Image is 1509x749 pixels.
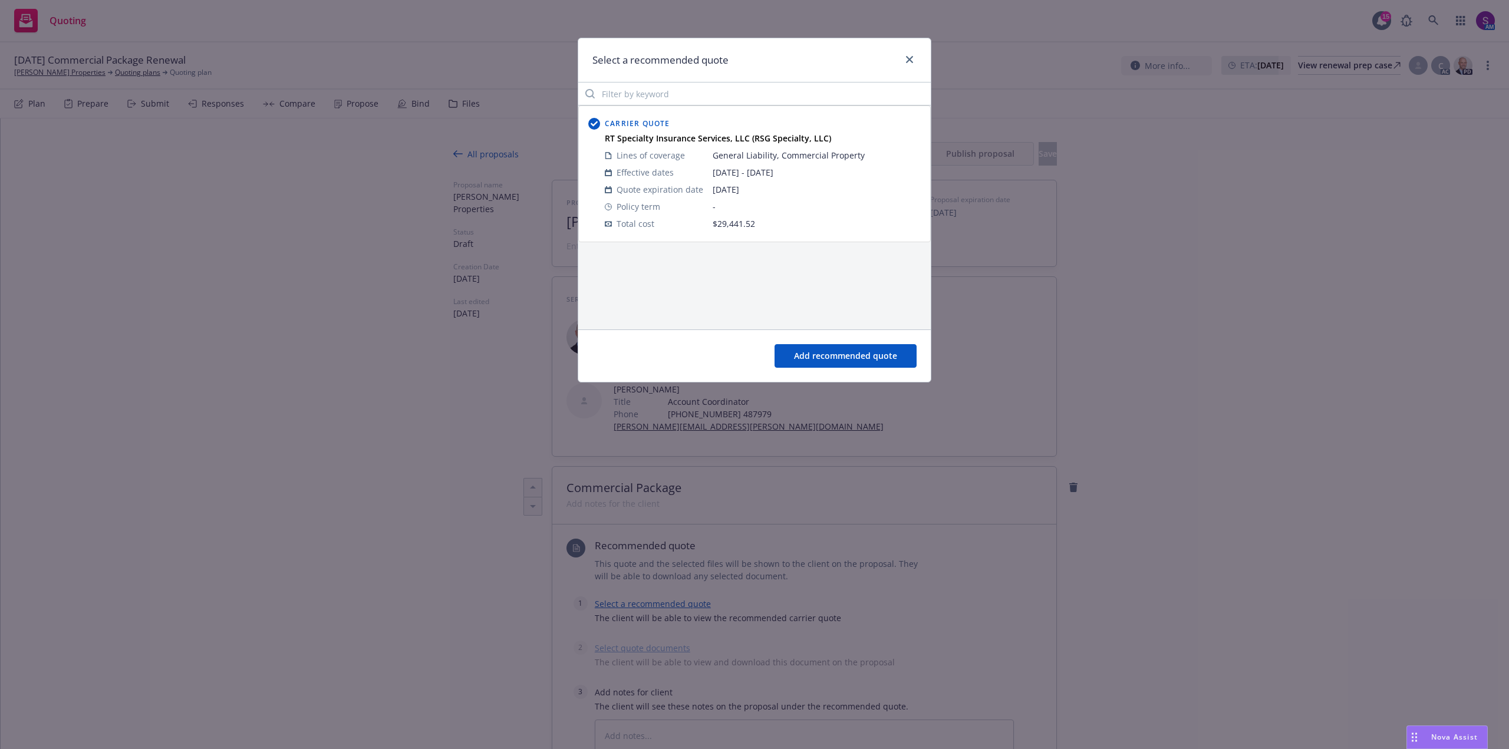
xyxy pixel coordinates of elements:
[1407,726,1422,748] div: Drag to move
[713,183,921,196] span: [DATE]
[902,52,917,67] a: close
[617,217,654,230] span: Total cost
[1406,725,1488,749] button: Nova Assist
[713,149,921,161] span: General Liability, Commercial Property
[592,52,729,68] h1: Select a recommended quote
[713,200,921,213] span: -
[617,149,685,161] span: Lines of coverage
[713,218,755,229] span: $29,441.52
[605,118,670,128] span: Carrier Quote
[617,166,674,179] span: Effective dates
[605,133,831,144] strong: RT Specialty Insurance Services, LLC (RSG Specialty, LLC)
[578,82,931,105] input: Filter by keyword
[617,200,660,213] span: Policy term
[617,183,703,196] span: Quote expiration date
[775,344,917,368] button: Add recommended quote
[1431,732,1478,742] span: Nova Assist
[713,166,921,179] span: [DATE] - [DATE]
